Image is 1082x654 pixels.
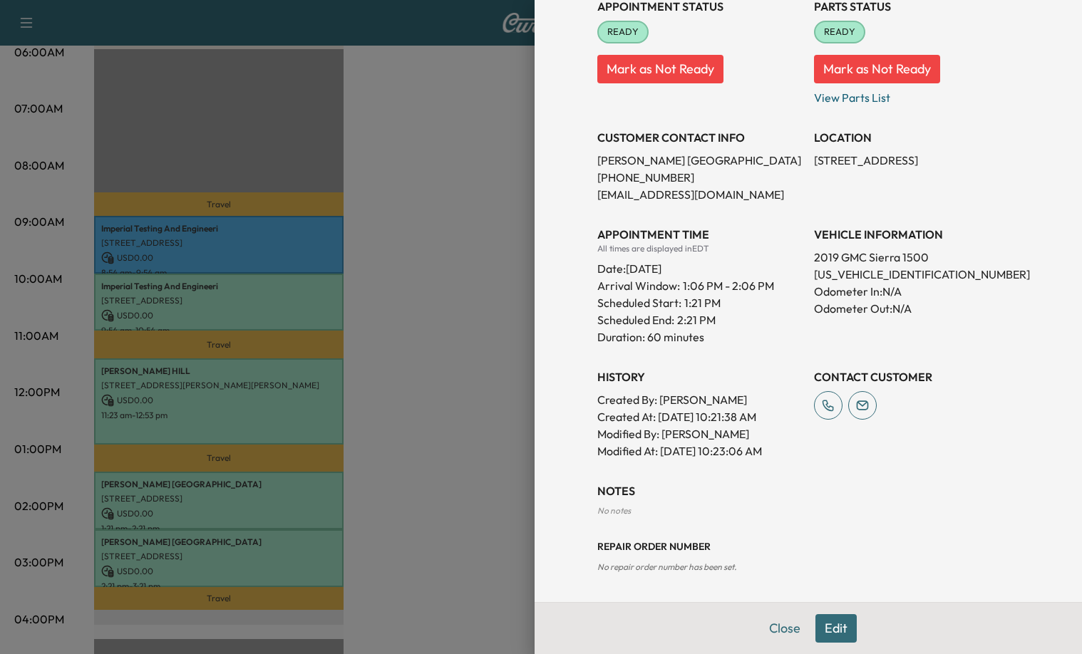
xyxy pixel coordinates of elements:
span: 1:06 PM - 2:06 PM [683,277,774,294]
span: READY [815,25,864,39]
p: 2:21 PM [677,311,716,328]
h3: Repair Order number [597,539,1019,554]
p: [STREET_ADDRESS] [814,152,1019,169]
h3: VEHICLE INFORMATION [814,226,1019,243]
p: [US_VEHICLE_IDENTIFICATION_NUMBER] [814,266,1019,283]
h3: LOCATION [814,129,1019,146]
h3: NOTES [597,482,1019,499]
p: 1:21 PM [684,294,721,311]
button: Mark as Not Ready [814,55,940,83]
h3: History [597,368,803,385]
button: Close [760,614,810,643]
p: [PERSON_NAME] [GEOGRAPHIC_DATA] [597,152,803,169]
p: Odometer Out: N/A [814,300,1019,317]
button: Edit [815,614,857,643]
div: All times are displayed in EDT [597,243,803,254]
p: Modified At : [DATE] 10:23:06 AM [597,442,803,460]
p: Modified By : [PERSON_NAME] [597,425,803,442]
p: Scheduled Start: [597,294,681,311]
div: No notes [597,505,1019,517]
p: 2019 GMC Sierra 1500 [814,249,1019,266]
p: [EMAIL_ADDRESS][DOMAIN_NAME] [597,186,803,203]
p: Scheduled End: [597,311,674,328]
h3: CUSTOMER CONTACT INFO [597,129,803,146]
span: READY [599,25,647,39]
p: [PHONE_NUMBER] [597,169,803,186]
h3: APPOINTMENT TIME [597,226,803,243]
div: Date: [DATE] [597,254,803,277]
p: View Parts List [814,83,1019,106]
p: Odometer In: N/A [814,283,1019,300]
h3: CONTACT CUSTOMER [814,368,1019,385]
span: No repair order number has been set. [597,561,736,572]
p: Created At : [DATE] 10:21:38 AM [597,408,803,425]
button: Mark as Not Ready [597,55,723,83]
p: Arrival Window: [597,277,803,294]
p: Duration: 60 minutes [597,328,803,346]
p: Created By : [PERSON_NAME] [597,391,803,408]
